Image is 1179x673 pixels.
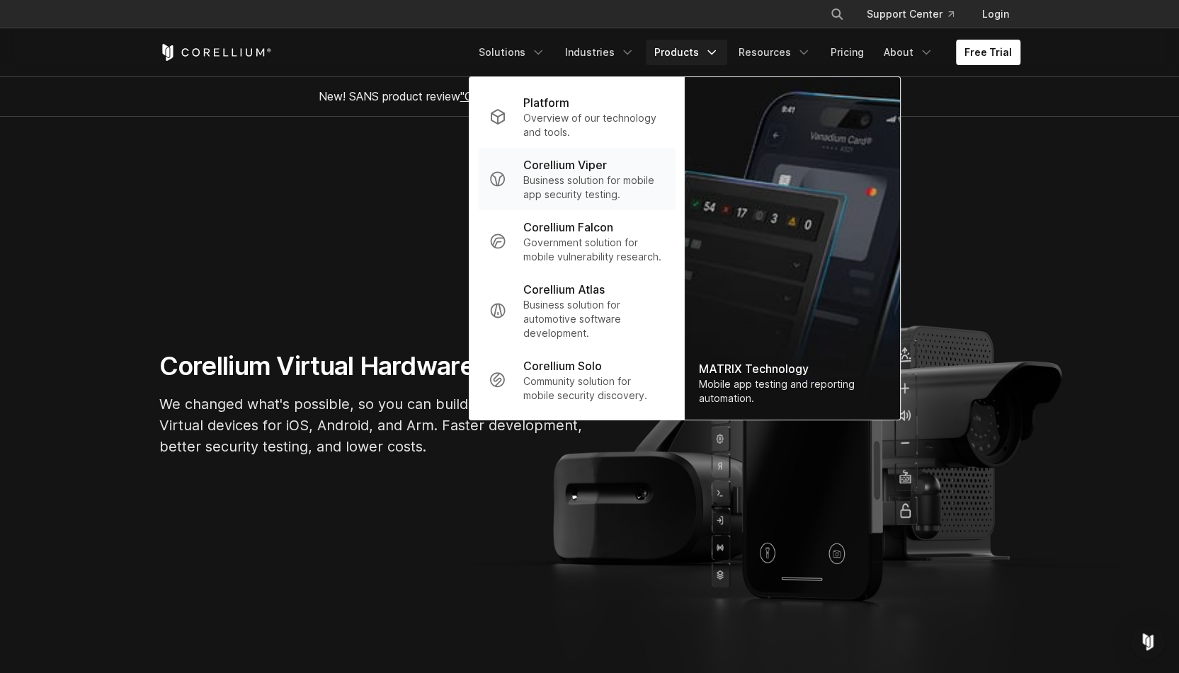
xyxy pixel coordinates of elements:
[523,219,613,236] p: Corellium Falcon
[822,40,872,65] a: Pricing
[319,89,861,103] span: New! SANS product review now available.
[971,1,1020,27] a: Login
[523,298,663,340] p: Business solution for automotive software development.
[684,77,899,420] img: Matrix_WebNav_1x
[646,40,727,65] a: Products
[684,77,899,420] a: MATRIX Technology Mobile app testing and reporting automation.
[523,173,663,202] p: Business solution for mobile app security testing.
[698,377,885,405] div: Mobile app testing and reporting automation.
[477,210,675,272] a: Corellium Falcon Government solution for mobile vulnerability research.
[523,374,663,403] p: Community solution for mobile security discovery.
[477,148,675,210] a: Corellium Viper Business solution for mobile app security testing.
[477,86,675,148] a: Platform Overview of our technology and tools.
[1131,625,1165,659] div: Open Intercom Messenger
[523,281,604,298] p: Corellium Atlas
[477,272,675,349] a: Corellium Atlas Business solution for automotive software development.
[956,40,1020,65] a: Free Trial
[523,236,663,264] p: Government solution for mobile vulnerability research.
[159,44,272,61] a: Corellium Home
[470,40,554,65] a: Solutions
[470,40,1020,65] div: Navigation Menu
[523,111,663,139] p: Overview of our technology and tools.
[159,393,584,457] p: We changed what's possible, so you can build what's next. Virtual devices for iOS, Android, and A...
[855,1,965,27] a: Support Center
[557,40,643,65] a: Industries
[159,350,584,382] h1: Corellium Virtual Hardware
[523,156,606,173] p: Corellium Viper
[523,94,569,111] p: Platform
[460,89,787,103] a: "Collaborative Mobile App Security Development and Analysis"
[698,360,885,377] div: MATRIX Technology
[477,349,675,411] a: Corellium Solo Community solution for mobile security discovery.
[875,40,942,65] a: About
[730,40,819,65] a: Resources
[523,357,601,374] p: Corellium Solo
[824,1,850,27] button: Search
[813,1,1020,27] div: Navigation Menu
